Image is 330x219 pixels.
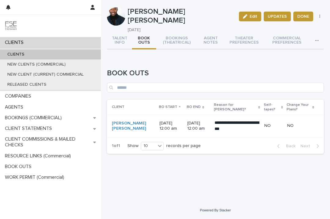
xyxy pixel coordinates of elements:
[298,143,324,149] button: Next
[293,12,313,21] button: DONE
[272,143,298,149] button: Back
[166,143,201,149] p: records per page
[187,121,210,131] p: [DATE] 12:00 am
[224,32,264,49] button: THEATER PREFERENCES
[2,136,93,148] p: CLIENT COMMISSIONS & MAILED CHECKS
[107,138,125,153] p: 1 of 1
[2,93,36,99] p: COMPANIES
[200,208,231,212] a: Powered By Stacker
[2,153,76,159] p: RESOURCE LINKS (Commercial)
[214,102,256,113] p: Reason for [PERSON_NAME]?
[264,32,310,49] button: COMMERCIAL PREFERENCES
[107,83,324,92] input: Search
[159,121,182,131] p: [DATE] 12:00 am
[282,144,295,148] span: Back
[2,82,51,87] p: RELEASED CLIENTS
[264,102,280,113] p: Self-tapes?
[2,174,69,180] p: WORK PERMIT (Commercial)
[264,12,291,21] button: UPDATES
[141,143,156,149] div: 10
[187,104,201,110] p: BO END
[159,104,177,110] p: BO START
[107,69,324,78] h1: BOOK OUTS
[2,72,89,77] p: NEW CLIENT (CURRENT) COMMERCIAL
[2,164,36,170] p: BOOK OUTS
[287,102,310,113] p: Change Your Plans?
[297,13,309,20] span: DONE
[2,52,29,57] p: CLIENTS
[112,104,124,110] p: CLIENT
[239,12,261,21] button: Edit
[107,32,132,49] button: TALENT INFO
[2,62,71,67] p: NEW CLIENTS (COMMERCIAL)
[2,104,28,110] p: AGENTS
[300,144,314,148] span: Next
[2,126,57,131] p: CLIENT STATEMENTS
[132,32,156,49] button: BOOK OUTS
[128,27,232,33] p: [DATE]
[128,7,234,25] p: [PERSON_NAME] [PERSON_NAME]
[2,115,67,121] p: BOOKINGS (COMMERCIAL)
[268,13,287,20] span: UPDATES
[264,123,283,128] p: NO
[112,121,155,131] a: [PERSON_NAME] [PERSON_NAME]
[156,32,197,49] button: BOOKINGS (THEATRICAL)
[5,20,17,32] img: 9JgRvJ3ETPGCJDhvPVA5
[287,123,314,128] p: NO
[197,32,224,49] button: AGENT NOTES
[2,40,28,45] p: CLIENTS
[250,14,257,19] span: Edit
[127,143,138,149] p: Show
